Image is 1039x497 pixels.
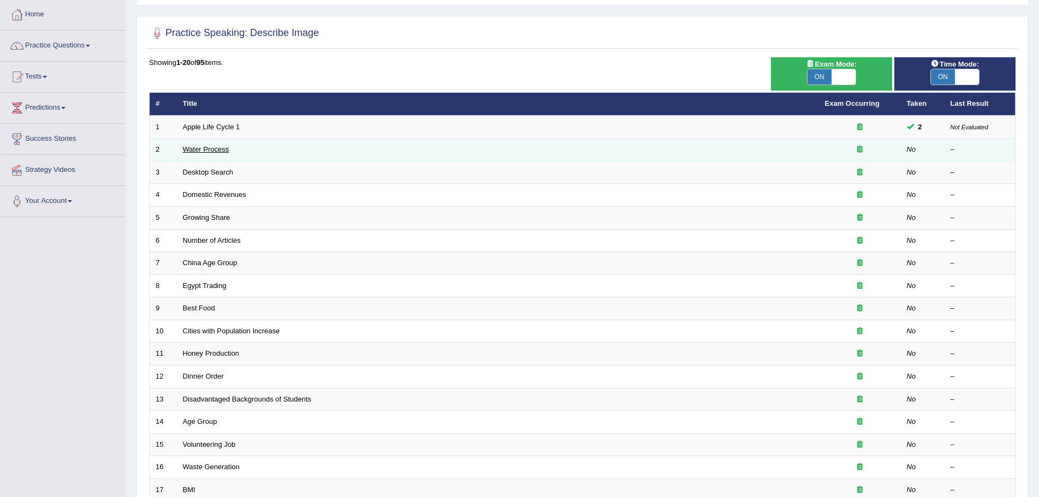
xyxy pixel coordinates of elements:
[907,190,916,199] em: No
[951,213,1010,223] div: –
[183,259,238,267] a: China Age Group
[907,349,916,357] em: No
[825,236,895,246] div: Exam occurring question
[907,486,916,494] em: No
[825,213,895,223] div: Exam occurring question
[183,236,241,244] a: Number of Articles
[951,124,988,130] small: Not Evaluated
[183,486,195,494] a: BMI
[825,417,895,427] div: Exam occurring question
[150,274,177,297] td: 8
[150,184,177,207] td: 4
[907,463,916,471] em: No
[183,349,239,357] a: Honey Production
[150,139,177,161] td: 2
[951,167,1010,178] div: –
[183,213,230,221] a: Growing Share
[183,190,246,199] a: Domestic Revenues
[951,190,1010,200] div: –
[907,168,916,176] em: No
[825,485,895,495] div: Exam occurring question
[945,93,1016,116] th: Last Result
[150,207,177,230] td: 5
[808,69,832,85] span: ON
[150,297,177,320] td: 9
[927,58,983,70] span: Time Mode:
[907,213,916,221] em: No
[150,229,177,252] td: 6
[825,145,895,155] div: Exam occurring question
[907,282,916,290] em: No
[825,281,895,291] div: Exam occurring question
[825,258,895,268] div: Exam occurring question
[907,145,916,153] em: No
[907,440,916,448] em: No
[150,388,177,411] td: 13
[183,123,240,131] a: Apple Life Cycle 1
[1,62,125,89] a: Tests
[825,326,895,337] div: Exam occurring question
[183,282,227,290] a: Egypt Trading
[183,395,312,403] a: Disadvantaged Backgrounds of Students
[951,394,1010,405] div: –
[907,259,916,267] em: No
[951,326,1010,337] div: –
[914,121,927,133] span: You can still take this question
[183,168,234,176] a: Desktop Search
[183,327,280,335] a: Cities with Population Increase
[951,258,1010,268] div: –
[150,365,177,388] td: 12
[150,320,177,343] td: 10
[149,57,1016,68] div: Showing of items.
[931,69,955,85] span: ON
[825,167,895,178] div: Exam occurring question
[825,190,895,200] div: Exam occurring question
[907,417,916,426] em: No
[1,155,125,182] a: Strategy Videos
[907,395,916,403] em: No
[951,349,1010,359] div: –
[825,303,895,314] div: Exam occurring question
[802,58,861,70] span: Exam Mode:
[183,463,240,471] a: Waste Generation
[951,462,1010,472] div: –
[150,433,177,456] td: 15
[150,343,177,366] td: 11
[825,122,895,133] div: Exam occurring question
[150,116,177,139] td: 1
[907,372,916,380] em: No
[771,57,892,91] div: Show exams occurring in exams
[176,58,191,67] b: 1-20
[907,304,916,312] em: No
[197,58,204,67] b: 95
[951,303,1010,314] div: –
[150,411,177,434] td: 14
[183,145,229,153] a: Water Process
[951,236,1010,246] div: –
[149,25,319,41] h2: Practice Speaking: Describe Image
[907,236,916,244] em: No
[825,462,895,472] div: Exam occurring question
[951,145,1010,155] div: –
[1,124,125,151] a: Success Stories
[1,93,125,120] a: Predictions
[951,281,1010,291] div: –
[150,456,177,479] td: 16
[183,304,215,312] a: Best Food
[825,440,895,450] div: Exam occurring question
[177,93,819,116] th: Title
[951,485,1010,495] div: –
[907,327,916,335] em: No
[1,31,125,58] a: Practice Questions
[150,161,177,184] td: 3
[825,372,895,382] div: Exam occurring question
[150,93,177,116] th: #
[825,349,895,359] div: Exam occurring question
[1,186,125,213] a: Your Account
[825,99,880,107] a: Exam Occurring
[183,440,236,448] a: Volunteering Job
[183,372,224,380] a: Dinner Order
[951,417,1010,427] div: –
[183,417,217,426] a: Age Group
[901,93,945,116] th: Taken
